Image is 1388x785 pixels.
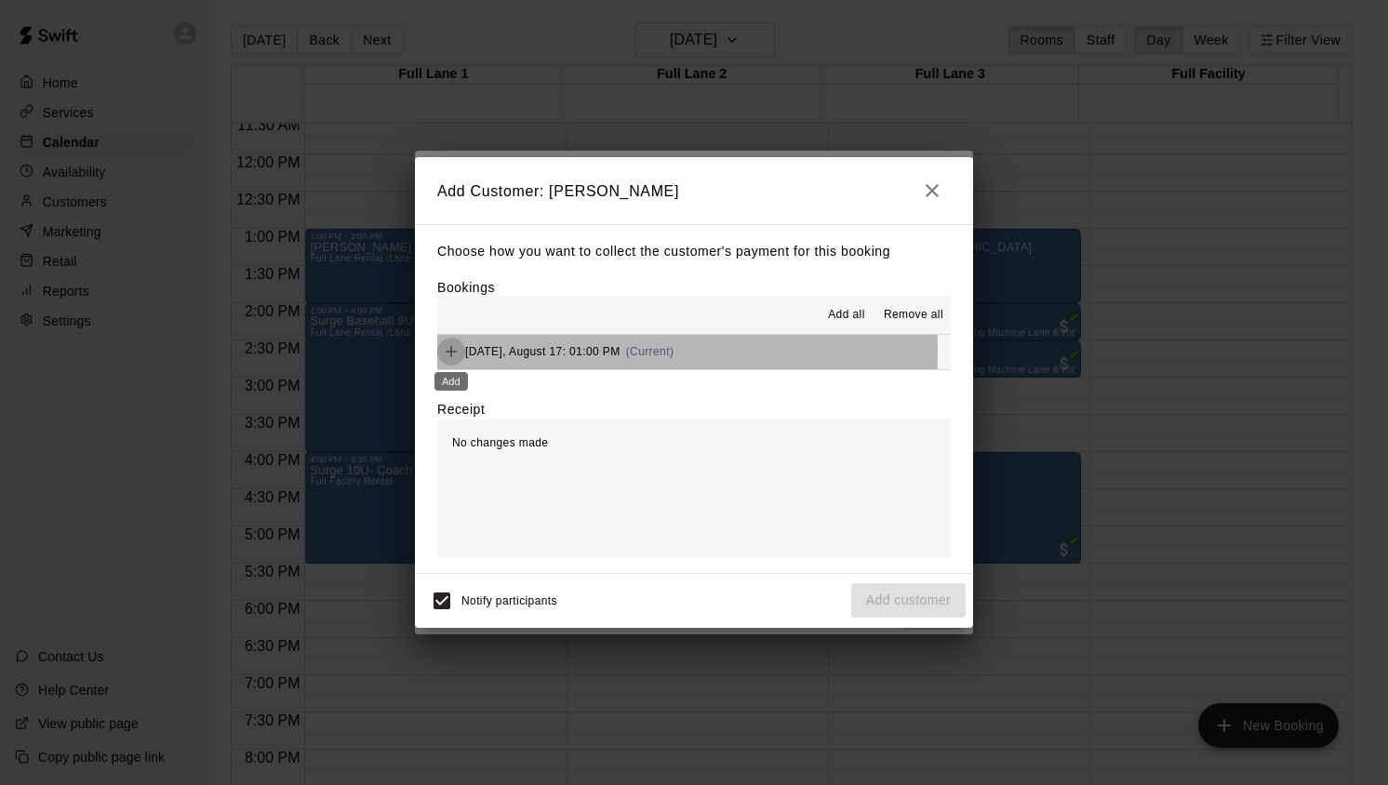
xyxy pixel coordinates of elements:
[817,300,876,330] button: Add all
[437,335,951,369] button: Add[DATE], August 17: 01:00 PM(Current)
[437,344,465,358] span: Add
[437,240,951,263] p: Choose how you want to collect the customer's payment for this booking
[434,372,468,391] div: Add
[452,436,548,449] span: No changes made
[461,594,557,607] span: Notify participants
[465,345,621,358] span: [DATE], August 17: 01:00 PM
[884,306,943,325] span: Remove all
[828,306,865,325] span: Add all
[437,400,485,419] label: Receipt
[876,300,951,330] button: Remove all
[626,345,674,358] span: (Current)
[437,280,495,295] label: Bookings
[415,157,973,224] h2: Add Customer: [PERSON_NAME]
